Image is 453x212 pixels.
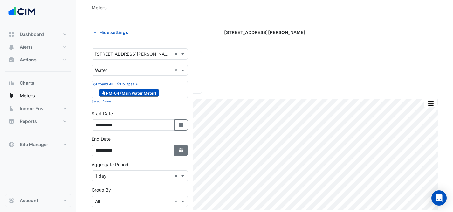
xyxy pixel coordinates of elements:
button: Meters [5,89,71,102]
span: Clear [174,67,180,74]
button: Expand All [93,81,113,87]
span: Clear [174,51,180,57]
span: Alerts [20,44,33,50]
span: Dashboard [20,31,44,38]
small: Expand All [93,82,113,86]
span: PM-04 (Main Water Meter) [99,89,159,97]
button: Account [5,194,71,207]
label: Start Date [92,110,113,117]
span: Clear [174,198,180,205]
app-icon: Indoor Env [8,105,15,112]
span: Meters [20,93,35,99]
app-icon: Meters [8,93,15,99]
small: Collapse All [117,82,139,86]
app-icon: Reports [8,118,15,124]
button: Site Manager [5,138,71,151]
span: Charts [20,80,34,86]
div: Open Intercom Messenger [431,190,447,206]
button: Charts [5,77,71,89]
span: Indoor Env [20,105,44,112]
button: Hide settings [92,27,132,38]
label: End Date [92,136,111,142]
app-icon: Actions [8,57,15,63]
button: Collapse All [117,81,139,87]
div: Meters [92,4,107,11]
fa-icon: Water [101,90,106,95]
app-icon: Charts [8,80,15,86]
fa-icon: Select Date [178,122,184,128]
fa-icon: Select Date [178,148,184,153]
label: Aggregate Period [92,161,128,168]
button: Alerts [5,41,71,53]
button: Actions [5,53,71,66]
img: Company Logo [8,5,36,18]
button: Dashboard [5,28,71,41]
button: Select None [92,98,111,104]
span: [STREET_ADDRESS][PERSON_NAME] [224,29,305,36]
span: Clear [174,173,180,179]
small: Select None [92,99,111,103]
button: Reports [5,115,71,128]
span: Hide settings [100,29,128,36]
span: Site Manager [20,141,48,148]
span: Actions [20,57,37,63]
button: More Options [424,99,437,107]
app-icon: Alerts [8,44,15,50]
span: Reports [20,118,37,124]
app-icon: Dashboard [8,31,15,38]
button: Indoor Env [5,102,71,115]
app-icon: Site Manager [8,141,15,148]
span: Account [20,197,38,204]
label: Group By [92,187,111,193]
